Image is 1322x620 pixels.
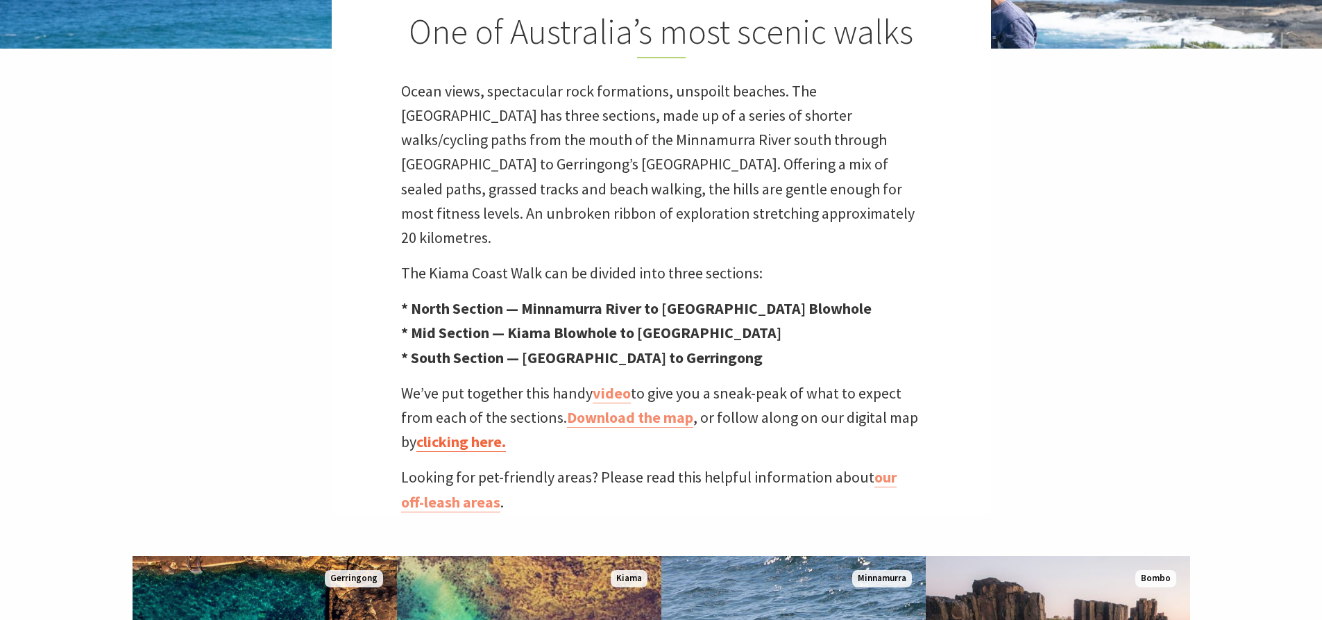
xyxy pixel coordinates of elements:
span: Minnamurra [852,570,912,587]
span: Kiama [611,570,647,587]
strong: * North Section — Minnamurra River to [GEOGRAPHIC_DATA] Blowhole [401,299,872,318]
h2: One of Australia’s most scenic walks [401,11,922,58]
a: our off-leash areas [401,467,897,512]
p: Ocean views, spectacular rock formations, unspoilt beaches. The [GEOGRAPHIC_DATA] has three secti... [401,79,922,250]
strong: * Mid Section — Kiama Blowhole to [GEOGRAPHIC_DATA] [401,323,781,342]
span: Bombo [1135,570,1176,587]
a: Download the map [567,408,693,428]
strong: * South Section — [GEOGRAPHIC_DATA] to Gerringong [401,348,763,367]
p: Looking for pet-friendly areas? Please read this helpful information about . [401,465,922,514]
p: We’ve put together this handy to give you a sneak-peak of what to expect from each of the section... [401,381,922,455]
p: The Kiama Coast Walk can be divided into three sections: [401,261,922,285]
a: video [593,383,631,403]
span: Gerringong [325,570,383,587]
a: clicking here. [416,432,506,452]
